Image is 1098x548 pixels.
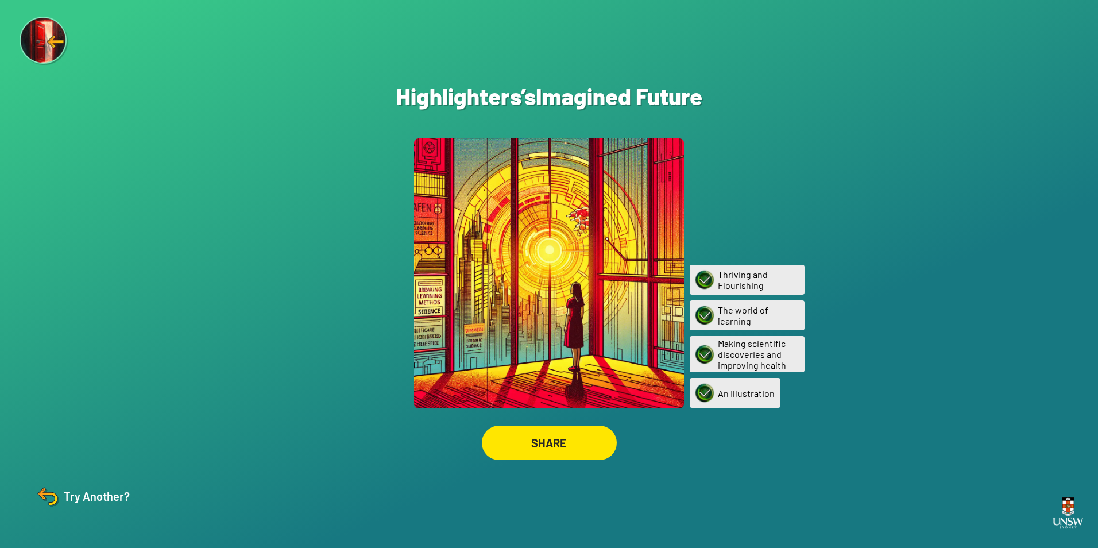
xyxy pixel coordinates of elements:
h1: Highlighters’s Imagined Future [396,82,702,110]
img: UNSW [1049,491,1088,535]
div: An Illustration [690,378,780,408]
div: The world of learning [690,300,805,330]
div: Making scientific discoveries and improving health [690,336,805,372]
div: SHARE [482,426,617,460]
img: Try Another? [34,483,61,510]
img: Thriving and Flourishing [691,267,718,293]
img: Making scientific discoveries and improving health [691,341,718,368]
div: Thriving and Flourishing [690,265,805,295]
img: An Illustration [691,380,718,406]
div: Try Another? [34,483,130,510]
img: The world of learning [691,302,718,329]
img: Exit [20,17,69,66]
